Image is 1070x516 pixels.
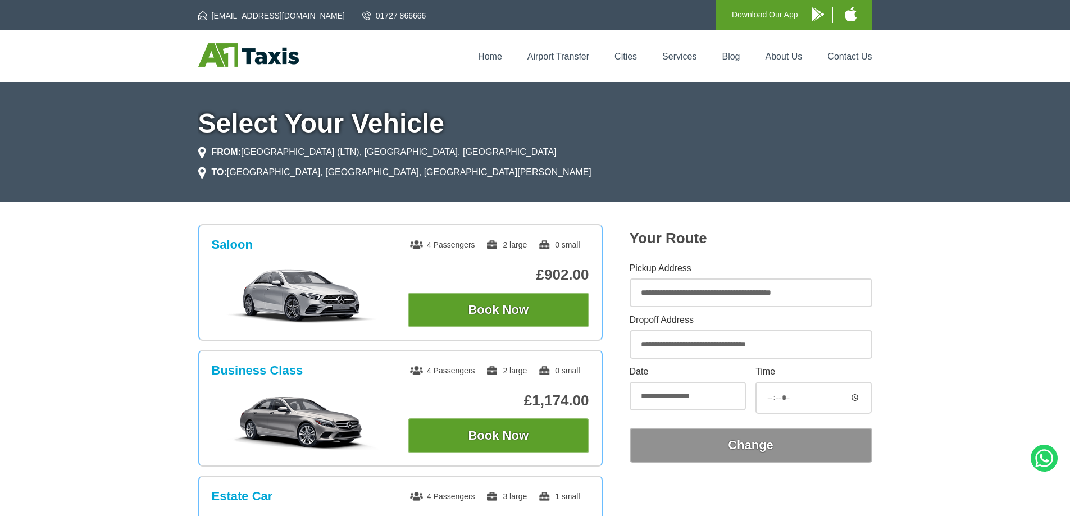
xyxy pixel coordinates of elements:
label: Time [755,367,872,376]
label: Pickup Address [630,264,872,273]
img: A1 Taxis iPhone App [845,7,857,21]
a: Cities [614,52,637,61]
span: 0 small [538,366,580,375]
img: Business Class [217,394,386,450]
h3: Business Class [212,363,303,378]
strong: TO: [212,167,227,177]
img: Saloon [217,268,386,324]
span: 2 large [486,366,527,375]
label: Dropoff Address [630,316,872,325]
span: 2 large [486,240,527,249]
span: 4 Passengers [410,366,475,375]
strong: FROM: [212,147,241,157]
h3: Saloon [212,238,253,252]
li: [GEOGRAPHIC_DATA], [GEOGRAPHIC_DATA], [GEOGRAPHIC_DATA][PERSON_NAME] [198,166,591,179]
p: £1,174.00 [408,392,589,409]
img: A1 Taxis Android App [812,7,824,21]
span: 4 Passengers [410,492,475,501]
img: A1 Taxis St Albans LTD [198,43,299,67]
p: Download Our App [732,8,798,22]
h3: Estate Car [212,489,273,504]
a: [EMAIL_ADDRESS][DOMAIN_NAME] [198,10,345,21]
h1: Select Your Vehicle [198,110,872,137]
span: 3 large [486,492,527,501]
a: Contact Us [827,52,872,61]
button: Book Now [408,293,589,327]
a: About Us [766,52,803,61]
a: Airport Transfer [527,52,589,61]
span: 4 Passengers [410,240,475,249]
p: £902.00 [408,266,589,284]
li: [GEOGRAPHIC_DATA] (LTN), [GEOGRAPHIC_DATA], [GEOGRAPHIC_DATA] [198,145,557,159]
a: 01727 866666 [362,10,426,21]
button: Change [630,428,872,463]
span: 0 small [538,240,580,249]
span: 1 small [538,492,580,501]
a: Services [662,52,696,61]
h2: Your Route [630,230,872,247]
button: Book Now [408,418,589,453]
a: Home [478,52,502,61]
label: Date [630,367,746,376]
a: Blog [722,52,740,61]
